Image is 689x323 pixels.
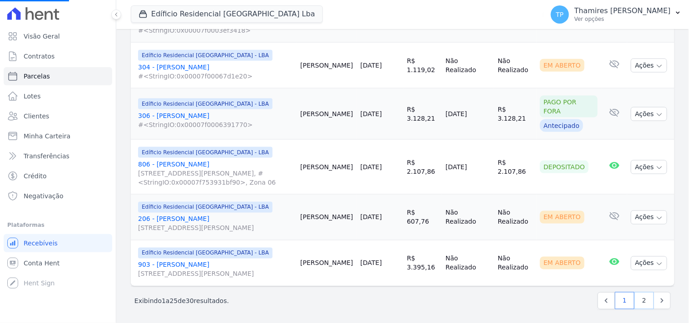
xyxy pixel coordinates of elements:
a: Conta Hent [4,254,112,272]
td: Não Realizado [442,195,494,240]
a: 1 [615,292,634,309]
span: TP [556,11,564,18]
a: Transferências [4,147,112,165]
td: [PERSON_NAME] [297,240,357,286]
a: Clientes [4,107,112,125]
span: Edíficio Residencial [GEOGRAPHIC_DATA] - LBA [138,98,273,109]
button: Ações [631,160,667,174]
a: [DATE] [361,214,382,221]
td: [PERSON_NAME] [297,140,357,195]
div: Plataformas [7,220,109,230]
span: Minha Carteira [24,132,70,141]
td: Não Realizado [442,43,494,88]
span: Conta Hent [24,259,59,268]
button: TP Thamires [PERSON_NAME] Ver opções [544,2,689,27]
td: R$ 3.395,16 [403,240,442,286]
span: [STREET_ADDRESS][PERSON_NAME] [138,269,293,279]
div: Em Aberto [540,211,585,224]
span: Transferências [24,152,69,161]
span: Edíficio Residencial [GEOGRAPHIC_DATA] - LBA [138,50,273,61]
span: [STREET_ADDRESS][PERSON_NAME], #<StringIO:0x00007f753931bf90>, Zona 06 [138,169,293,187]
span: Edíficio Residencial [GEOGRAPHIC_DATA] - LBA [138,147,273,158]
span: Parcelas [24,72,50,81]
td: R$ 3.128,21 [494,88,536,140]
button: Edíficio Residencial [GEOGRAPHIC_DATA] Lba [131,5,323,23]
td: [PERSON_NAME] [297,43,357,88]
span: Contratos [24,52,55,61]
button: Ações [631,59,667,73]
td: Não Realizado [442,240,494,286]
span: 30 [186,297,194,304]
a: 206 - [PERSON_NAME][STREET_ADDRESS][PERSON_NAME] [138,215,293,233]
td: Não Realizado [494,195,536,240]
span: #<StringIO:0x00007f0006391770> [138,120,293,129]
a: 903 - [PERSON_NAME][STREET_ADDRESS][PERSON_NAME] [138,260,293,279]
a: [DATE] [361,62,382,69]
a: Crédito [4,167,112,185]
span: Clientes [24,112,49,121]
a: 2 [634,292,654,309]
span: Visão Geral [24,32,60,41]
a: 304 - [PERSON_NAME]#<StringIO:0x00007f00067d1e20> [138,63,293,81]
a: 306 - [PERSON_NAME]#<StringIO:0x00007f0006391770> [138,111,293,129]
td: R$ 2.107,86 [494,140,536,195]
a: Next [654,292,671,309]
a: Lotes [4,87,112,105]
td: R$ 2.107,86 [403,140,442,195]
div: Depositado [540,161,589,173]
div: Pago por fora [540,96,598,117]
a: Recebíveis [4,234,112,252]
p: Thamires [PERSON_NAME] [575,6,671,15]
span: Edíficio Residencial [GEOGRAPHIC_DATA] - LBA [138,202,273,213]
a: Visão Geral [4,27,112,45]
button: Ações [631,256,667,270]
td: Não Realizado [494,240,536,286]
span: #<StringIO:0x00007f0003ef3418> [138,26,293,35]
td: Não Realizado [494,43,536,88]
a: Contratos [4,47,112,65]
a: Previous [598,292,615,309]
span: Recebíveis [24,239,58,248]
span: Negativação [24,191,64,201]
a: [DATE] [361,163,382,171]
td: R$ 607,76 [403,195,442,240]
a: Parcelas [4,67,112,85]
a: Minha Carteira [4,127,112,145]
span: Lotes [24,92,41,101]
td: [PERSON_NAME] [297,88,357,140]
div: Em Aberto [540,59,585,72]
span: #<StringIO:0x00007f00067d1e20> [138,72,293,81]
button: Ações [631,210,667,225]
td: R$ 1.119,02 [403,43,442,88]
a: Negativação [4,187,112,205]
p: Ver opções [575,15,671,23]
div: Em Aberto [540,257,585,269]
a: [DATE] [361,110,382,117]
span: 1 [162,297,166,304]
td: [PERSON_NAME] [297,195,357,240]
a: 806 - [PERSON_NAME][STREET_ADDRESS][PERSON_NAME], #<StringIO:0x00007f753931bf90>, Zona 06 [138,160,293,187]
span: [STREET_ADDRESS][PERSON_NAME] [138,224,293,233]
a: [DATE] [361,259,382,267]
span: Edíficio Residencial [GEOGRAPHIC_DATA] - LBA [138,248,273,259]
td: [DATE] [442,140,494,195]
div: Antecipado [540,119,583,132]
button: Ações [631,107,667,121]
td: R$ 3.128,21 [403,88,442,140]
td: [DATE] [442,88,494,140]
span: Crédito [24,171,47,181]
span: 25 [170,297,178,304]
p: Exibindo a de resultados. [134,296,229,305]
